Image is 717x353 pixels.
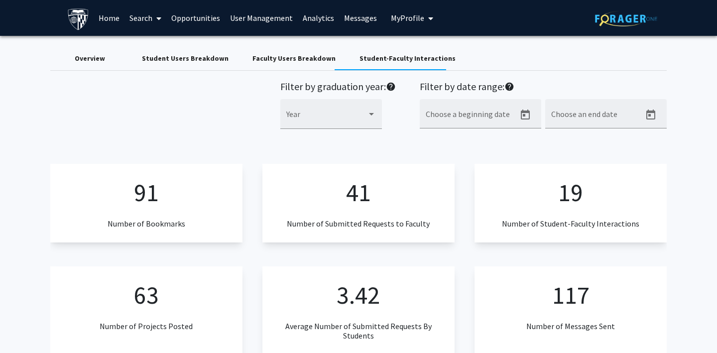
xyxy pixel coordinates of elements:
div: Student Users Breakdown [142,53,229,64]
app-numeric-analytics: Number of Bookmarks [50,164,242,242]
h3: Number of Student-Faculty Interactions [502,219,639,229]
p: 117 [552,276,590,314]
div: Faculty Users Breakdown [252,53,336,64]
a: User Management [225,0,298,35]
p: 41 [346,174,371,211]
app-numeric-analytics: Number of Submitted Requests to Faculty [262,164,455,242]
p: 63 [134,276,159,314]
iframe: Chat [7,308,42,346]
h3: Number of Projects Posted [100,322,193,331]
h3: Number of Bookmarks [108,219,185,229]
img: ForagerOne Logo [595,11,657,26]
div: Student-Faculty Interactions [359,53,456,64]
p: 3.42 [337,276,380,314]
h2: Filter by graduation year: [280,81,396,95]
a: Search [124,0,166,35]
img: Demo University Logo [67,8,90,30]
button: Open calendar [641,105,661,125]
a: Opportunities [166,0,225,35]
a: Analytics [298,0,339,35]
a: Home [94,0,124,35]
span: My Profile [391,13,424,23]
h3: Average Number of Submitted Requests By Students [278,322,439,341]
h2: Filter by date range: [420,81,667,95]
mat-icon: help [386,81,396,93]
div: Overview [75,53,105,64]
mat-icon: help [504,81,514,93]
h3: Number of Submitted Requests to Faculty [287,219,430,229]
p: 19 [558,174,583,211]
h3: Number of Messages Sent [526,322,615,331]
a: Messages [339,0,382,35]
p: 91 [134,174,159,211]
app-numeric-analytics: Number of Student-Faculty Interactions [475,164,667,242]
button: Open calendar [515,105,535,125]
